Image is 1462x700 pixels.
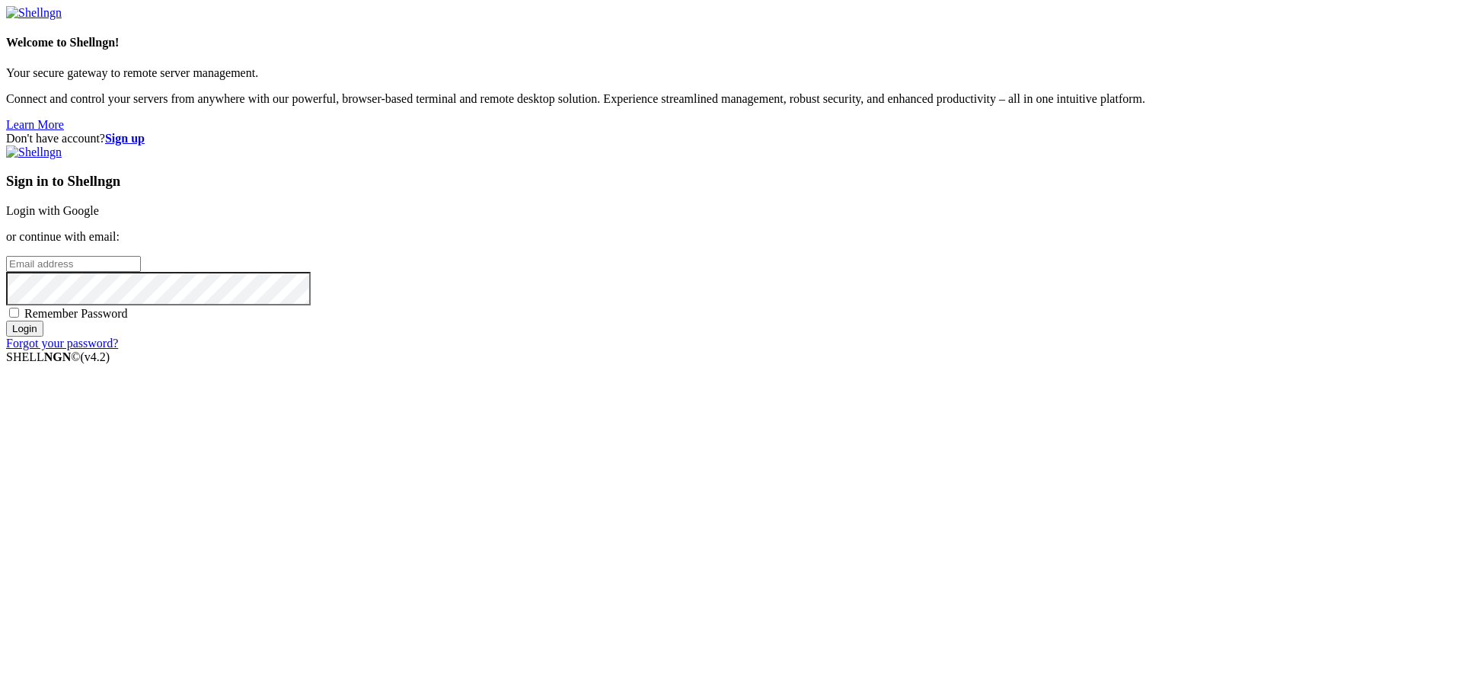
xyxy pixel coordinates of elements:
a: Sign up [105,132,145,145]
a: Learn More [6,118,64,131]
b: NGN [44,350,72,363]
input: Login [6,321,43,337]
h4: Welcome to Shellngn! [6,36,1456,50]
p: or continue with email: [6,230,1456,244]
span: SHELL © [6,350,110,363]
div: Don't have account? [6,132,1456,145]
span: 4.2.0 [81,350,110,363]
input: Remember Password [9,308,19,318]
img: Shellngn [6,145,62,159]
p: Your secure gateway to remote server management. [6,66,1456,80]
p: Connect and control your servers from anywhere with our powerful, browser-based terminal and remo... [6,92,1456,106]
img: Shellngn [6,6,62,20]
a: Forgot your password? [6,337,118,350]
input: Email address [6,256,141,272]
a: Login with Google [6,204,99,217]
h3: Sign in to Shellngn [6,173,1456,190]
span: Remember Password [24,307,128,320]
